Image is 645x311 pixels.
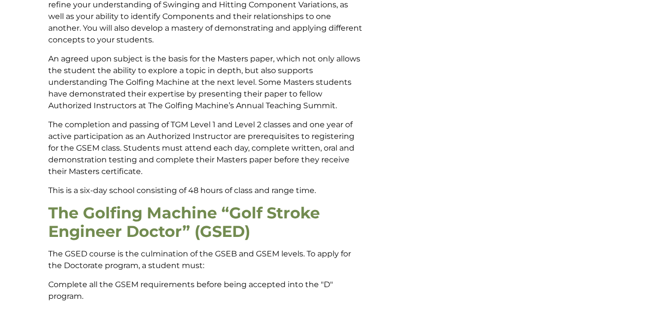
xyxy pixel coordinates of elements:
strong: The Golfing Machine “Golf Stroke Engineer Doctor” (GSED) [48,203,320,241]
p: The GSED course is the culmination of the GSEB and GSEM levels. To apply for the Doctorate progra... [48,248,365,272]
p: An agreed upon subject is the basis for the Masters paper, which not only allows the student the ... [48,53,365,112]
p: The completion and passing of TGM Level 1 and Level 2 classes and one year of active participatio... [48,119,365,177]
p: Complete all the GSEM requirements before being accepted into the "D" program. [48,279,365,302]
p: This is a six-day school consisting of 48 hours of class and range time. [48,185,365,196]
